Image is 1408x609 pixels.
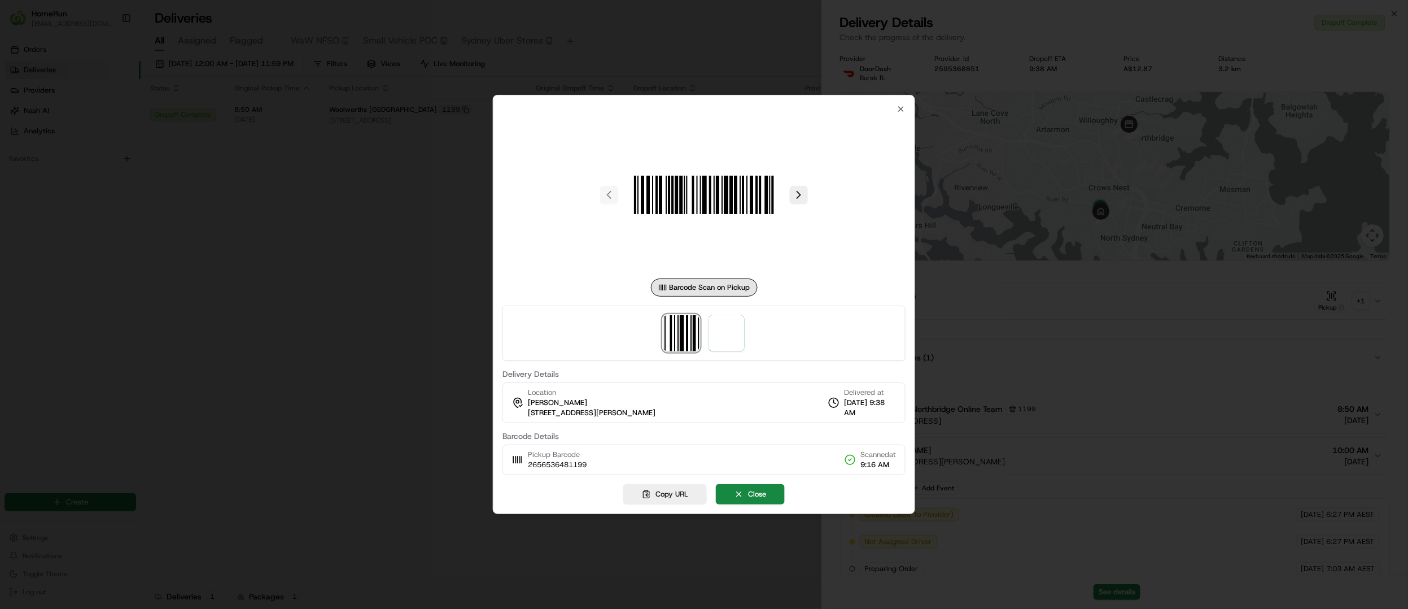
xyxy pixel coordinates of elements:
[528,450,587,460] span: Pickup Barcode
[623,484,707,504] button: Copy URL
[502,370,906,378] label: Delivery Details
[528,408,655,418] span: [STREET_ADDRESS][PERSON_NAME]
[528,398,587,408] span: [PERSON_NAME]
[663,315,699,351] img: barcode_scan_on_pickup image
[844,398,896,418] span: [DATE] 9:38 AM
[844,388,896,398] span: Delivered at
[528,460,587,470] span: 2656536481199
[623,114,785,276] img: barcode_scan_on_pickup image
[860,460,896,470] span: 9:16 AM
[716,484,785,504] button: Close
[860,450,896,460] span: Scanned at
[528,388,556,398] span: Location
[502,432,906,440] label: Barcode Details
[651,279,758,297] div: Barcode Scan on Pickup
